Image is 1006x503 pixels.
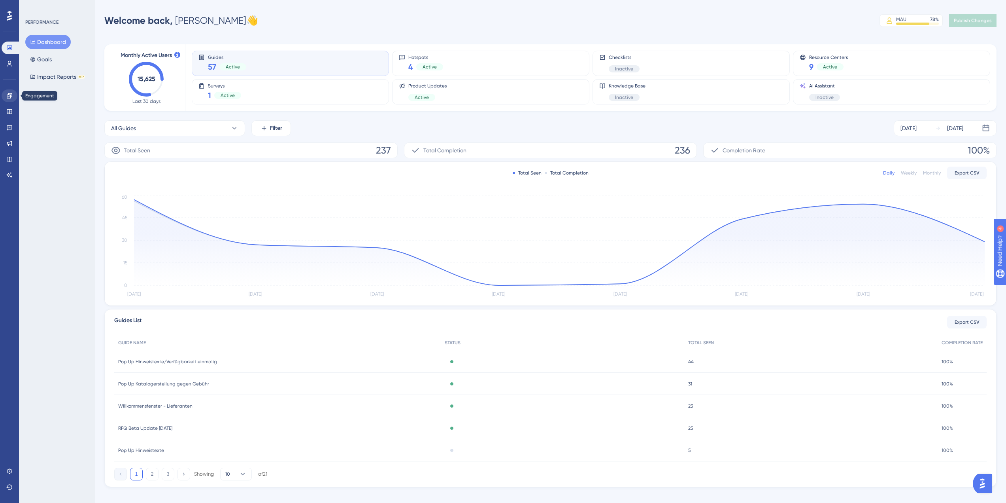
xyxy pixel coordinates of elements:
[104,15,173,26] span: Welcome back,
[221,92,235,99] span: Active
[220,468,252,480] button: 10
[208,90,211,101] span: 1
[688,447,691,454] span: 5
[942,425,953,431] span: 100%
[208,83,241,88] span: Surveys
[955,170,980,176] span: Export CSV
[609,54,640,61] span: Checklists
[19,2,49,11] span: Need Help?
[901,170,917,176] div: Weekly
[675,144,690,157] span: 236
[104,120,245,136] button: All Guides
[973,472,997,495] iframe: UserGuiding AI Assistant Launcher
[118,340,146,346] span: GUIDE NAME
[122,237,127,243] tspan: 30
[942,381,953,387] span: 100%
[225,471,230,477] span: 10
[249,291,262,297] tspan: [DATE]
[942,403,953,409] span: 100%
[251,120,291,136] button: Filter
[226,64,240,70] span: Active
[146,468,159,480] button: 2
[688,381,692,387] span: 31
[809,54,848,60] span: Resource Centers
[688,340,714,346] span: TOTAL SEEN
[947,167,987,179] button: Export CSV
[857,291,870,297] tspan: [DATE]
[124,146,150,155] span: Total Seen
[376,144,391,157] span: 237
[25,35,71,49] button: Dashboard
[615,66,633,72] span: Inactive
[121,51,172,60] span: Monthly Active Users
[78,75,85,79] div: BETA
[408,54,443,60] span: Hotspots
[688,403,693,409] span: 23
[194,471,214,478] div: Showing
[270,123,282,133] span: Filter
[104,14,258,27] div: [PERSON_NAME] 👋
[968,144,990,157] span: 100%
[124,283,127,288] tspan: 0
[823,64,837,70] span: Active
[723,146,765,155] span: Completion Rate
[138,75,155,83] text: 15,625
[423,64,437,70] span: Active
[370,291,384,297] tspan: [DATE]
[208,61,216,72] span: 57
[25,19,59,25] div: PERFORMANCE
[408,83,447,89] span: Product Updates
[923,170,941,176] div: Monthly
[815,94,834,101] span: Inactive
[132,98,160,104] span: Last 30 days
[955,319,980,325] span: Export CSV
[947,316,987,328] button: Export CSV
[613,291,627,297] tspan: [DATE]
[127,291,141,297] tspan: [DATE]
[408,61,413,72] span: 4
[258,471,267,478] div: of 21
[162,468,174,480] button: 3
[130,468,143,480] button: 1
[949,14,997,27] button: Publish Changes
[615,94,633,101] span: Inactive
[123,260,127,266] tspan: 15
[688,359,694,365] span: 44
[445,340,461,346] span: STATUS
[118,359,217,365] span: Pop Up Hinweistexte/Verfügbarkeit einmalig
[942,340,983,346] span: COMPLETION RATE
[122,215,127,220] tspan: 45
[883,170,895,176] div: Daily
[809,83,840,89] span: AI Assistant
[947,123,963,133] div: [DATE]
[970,291,983,297] tspan: [DATE]
[513,170,542,176] div: Total Seen
[492,291,505,297] tspan: [DATE]
[118,403,193,409] span: Willkommensfenster - Lieferanten
[942,447,953,454] span: 100%
[942,359,953,365] span: 100%
[545,170,589,176] div: Total Completion
[809,61,813,72] span: 9
[930,16,939,23] div: 78 %
[423,146,466,155] span: Total Completion
[114,316,142,328] span: Guides List
[118,425,172,431] span: RFQ Beta Update [DATE]
[208,54,246,60] span: Guides
[688,425,693,431] span: 25
[415,94,429,101] span: Active
[118,447,164,454] span: Pop Up Hinweistexte
[25,70,90,84] button: Impact ReportsBETA
[118,381,209,387] span: Pop Up Katalogerstellung gegen Gebühr
[25,52,57,66] button: Goals
[55,4,57,10] div: 4
[735,291,748,297] tspan: [DATE]
[896,16,906,23] div: MAU
[900,123,917,133] div: [DATE]
[954,17,992,24] span: Publish Changes
[609,83,646,89] span: Knowledge Base
[111,123,136,133] span: All Guides
[122,194,127,200] tspan: 60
